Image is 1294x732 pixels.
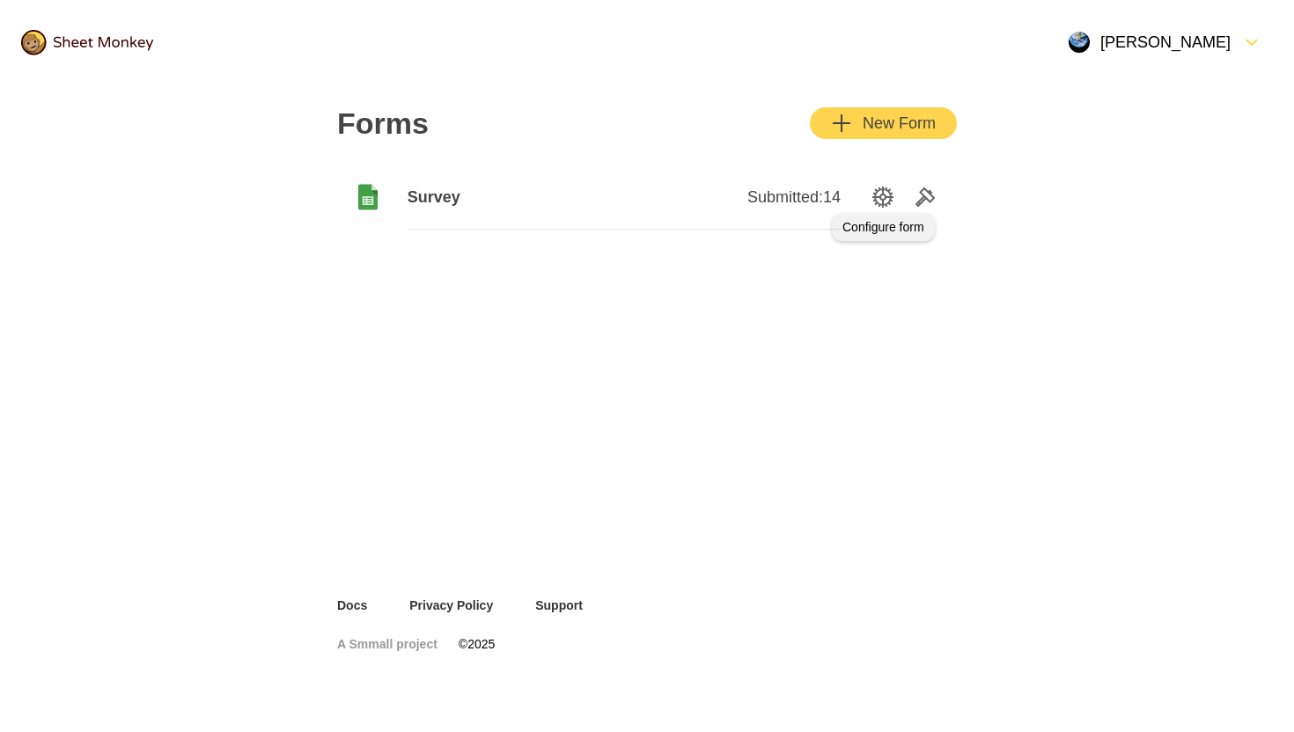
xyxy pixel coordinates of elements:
a: Privacy Policy [409,597,493,614]
img: logo@2x.png [21,30,153,55]
svg: SettingsOption [872,187,893,208]
button: Open Menu [1058,21,1273,63]
span: Survey [408,187,624,208]
div: Configure form [832,213,935,241]
div: [PERSON_NAME] [1069,32,1231,53]
div: New Form [831,113,936,134]
a: Docs [337,597,367,614]
h2: Forms [337,106,429,141]
a: Support [535,597,583,614]
svg: FormDown [1241,32,1262,53]
span: © 2025 [459,635,495,653]
a: A Smmall project [337,635,437,653]
button: AddNew Form [810,107,957,139]
svg: Add [831,113,852,134]
svg: Tools [915,187,936,208]
span: Submitted: 14 [747,187,841,208]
